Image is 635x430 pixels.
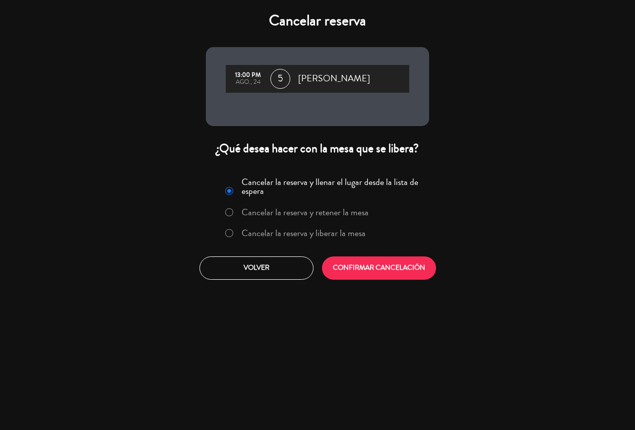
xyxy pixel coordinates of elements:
[206,141,429,156] div: ¿Qué desea hacer con la mesa que se libera?
[231,79,265,86] div: ago., 24
[199,256,314,280] button: Volver
[242,178,423,195] label: Cancelar la reserva y llenar el lugar desde la lista de espera
[270,69,290,89] span: 5
[298,71,370,86] span: [PERSON_NAME]
[242,208,369,217] label: Cancelar la reserva y retener la mesa
[231,72,265,79] div: 13:00 PM
[322,256,436,280] button: CONFIRMAR CANCELACIÓN
[242,229,366,238] label: Cancelar la reserva y liberar la mesa
[206,12,429,30] h4: Cancelar reserva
